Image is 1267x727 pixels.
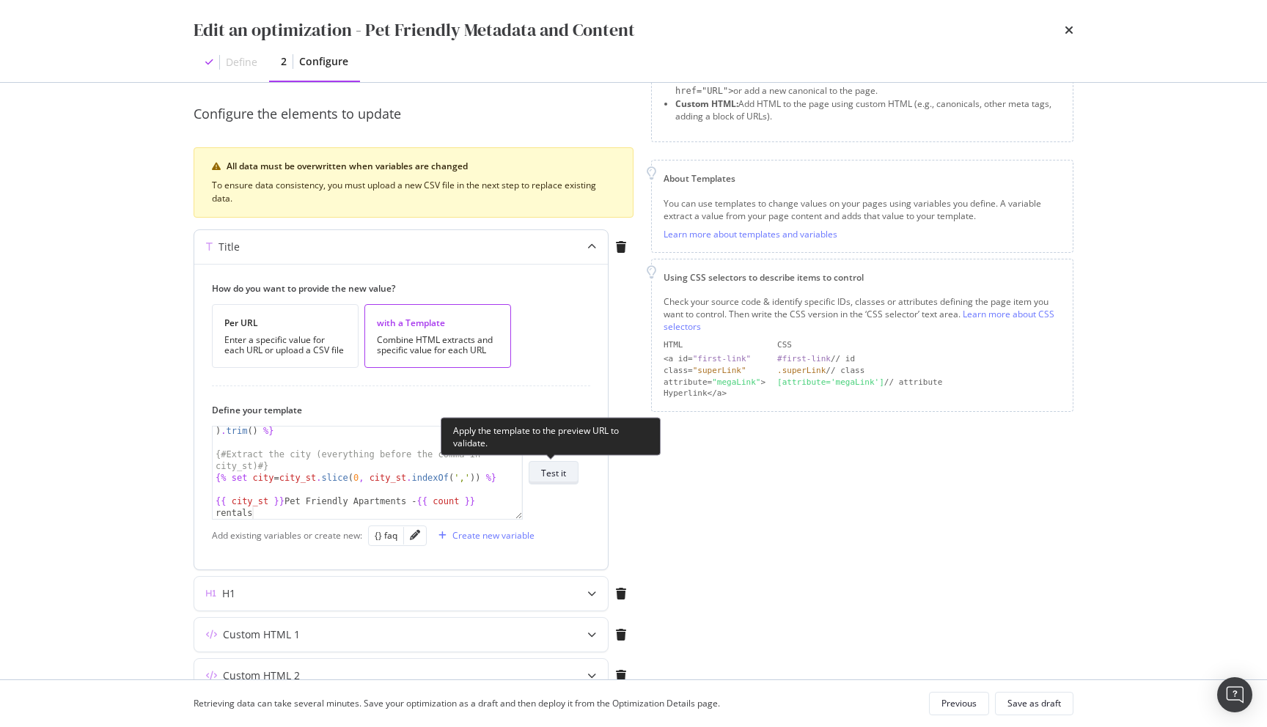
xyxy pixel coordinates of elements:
[777,365,1061,377] div: // class
[541,467,566,479] div: Test it
[194,105,633,124] div: Configure the elements to update
[675,71,721,84] strong: Canonical:
[929,692,989,715] button: Previous
[664,308,1054,333] a: Learn more about CSS selectors
[664,388,765,399] div: Hyperlink</a>
[675,73,991,96] span: <link rel="canonical" href="URL">
[529,461,579,484] button: Test it
[433,524,535,547] button: Create new variable
[227,160,615,173] div: All data must be overwritten when variables are changed
[223,668,300,683] div: Custom HTML 2
[777,377,884,387] div: [attribute='megaLink']
[212,529,362,542] div: Add existing variables or create new:
[675,97,738,110] strong: Custom HTML:
[1217,677,1252,712] div: Open Intercom Messenger
[194,147,633,218] div: warning banner
[212,282,579,295] label: How do you want to provide the new value?
[675,97,1061,122] li: Add HTML to the page using custom HTML (e.g., canonicals, other meta tags, adding a block of URLs).
[377,317,499,329] div: with a Template
[941,697,977,709] div: Previous
[299,54,348,69] div: Configure
[281,54,287,69] div: 2
[375,527,397,545] button: {} faq
[224,335,346,355] div: Enter a specific value for each URL or upload a CSV file
[377,335,499,355] div: Combine HTML extracts and specific value for each URL
[212,404,579,416] label: Define your template
[995,692,1073,715] button: Save as draft
[410,530,420,540] div: pencil
[226,55,257,70] div: Define
[375,529,397,542] div: {} faq
[664,377,765,388] div: attribute= >
[223,627,300,642] div: Custom HTML 1
[777,353,1061,365] div: // id
[441,417,661,455] div: Apply the template to the preview URL to validate.
[664,295,1061,333] div: Check your source code & identify specific IDs, classes or attributes defining the page item you ...
[664,365,765,377] div: class=
[777,339,1061,351] div: CSS
[212,179,615,205] div: To ensure data consistency, you must upload a new CSV file in the next step to replace existing d...
[777,354,831,363] div: #first-link
[664,339,765,351] div: HTML
[777,366,826,375] div: .superLink
[675,71,1061,97] li: Update the existing URL in the existing or add a new canonical to the page.
[664,271,1061,284] div: Using CSS selectors to describe items to control
[712,377,760,387] div: "megaLink"
[194,18,635,43] div: Edit an optimization - Pet Friendly Metadata and Content
[664,197,1061,222] div: You can use templates to change values on your pages using variables you define. A variable extra...
[1007,697,1061,709] div: Save as draft
[693,354,751,363] div: "first-link"
[777,377,1061,388] div: // attribute
[664,353,765,365] div: <a id=
[224,317,346,329] div: Per URL
[218,240,240,254] div: Title
[1065,18,1073,43] div: times
[222,586,235,601] div: H1
[693,366,746,375] div: "superLink"
[664,228,837,240] a: Learn more about templates and variables
[452,529,535,542] div: Create new variable
[194,697,720,709] div: Retrieving data can take several minutes. Save your optimization as a draft and then deploy it fr...
[664,172,1061,185] div: About Templates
